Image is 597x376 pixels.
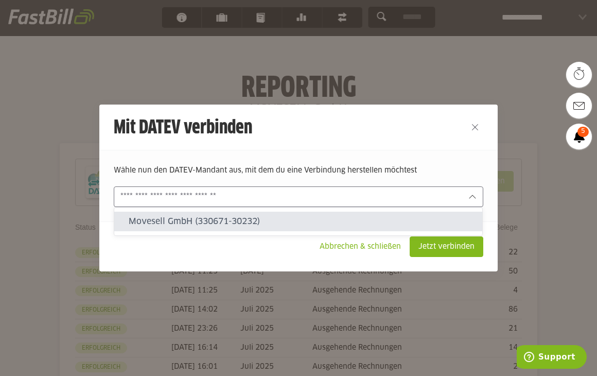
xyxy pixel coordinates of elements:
[311,236,410,257] sl-button: Abbrechen & schließen
[410,236,483,257] sl-button: Jetzt verbinden
[577,127,589,137] span: 5
[566,124,592,149] a: 5
[517,345,587,371] iframe: Öffnet ein Widget, in dem Sie weitere Informationen finden
[114,165,483,176] p: Wähle nun den DATEV-Mandant aus, mit dem du eine Verbindung herstellen möchtest
[114,212,482,231] sl-option: Movesell GmbH (330671-30232)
